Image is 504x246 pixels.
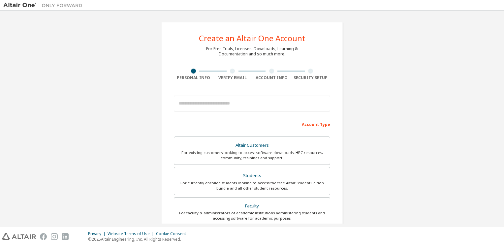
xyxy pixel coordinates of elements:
[174,75,213,80] div: Personal Info
[178,201,326,211] div: Faculty
[2,233,36,240] img: altair_logo.svg
[51,233,58,240] img: instagram.svg
[213,75,252,80] div: Verify Email
[178,180,326,191] div: For currently enrolled students looking to access the free Altair Student Edition bundle and all ...
[88,236,190,242] p: © 2025 Altair Engineering, Inc. All Rights Reserved.
[108,231,156,236] div: Website Terms of Use
[174,119,330,129] div: Account Type
[178,141,326,150] div: Altair Customers
[178,150,326,161] div: For existing customers looking to access software downloads, HPC resources, community, trainings ...
[206,46,298,57] div: For Free Trials, Licenses, Downloads, Learning & Documentation and so much more.
[252,75,291,80] div: Account Info
[62,233,69,240] img: linkedin.svg
[178,171,326,180] div: Students
[178,210,326,221] div: For faculty & administrators of academic institutions administering students and accessing softwa...
[40,233,47,240] img: facebook.svg
[291,75,331,80] div: Security Setup
[199,34,305,42] div: Create an Altair One Account
[88,231,108,236] div: Privacy
[156,231,190,236] div: Cookie Consent
[3,2,86,9] img: Altair One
